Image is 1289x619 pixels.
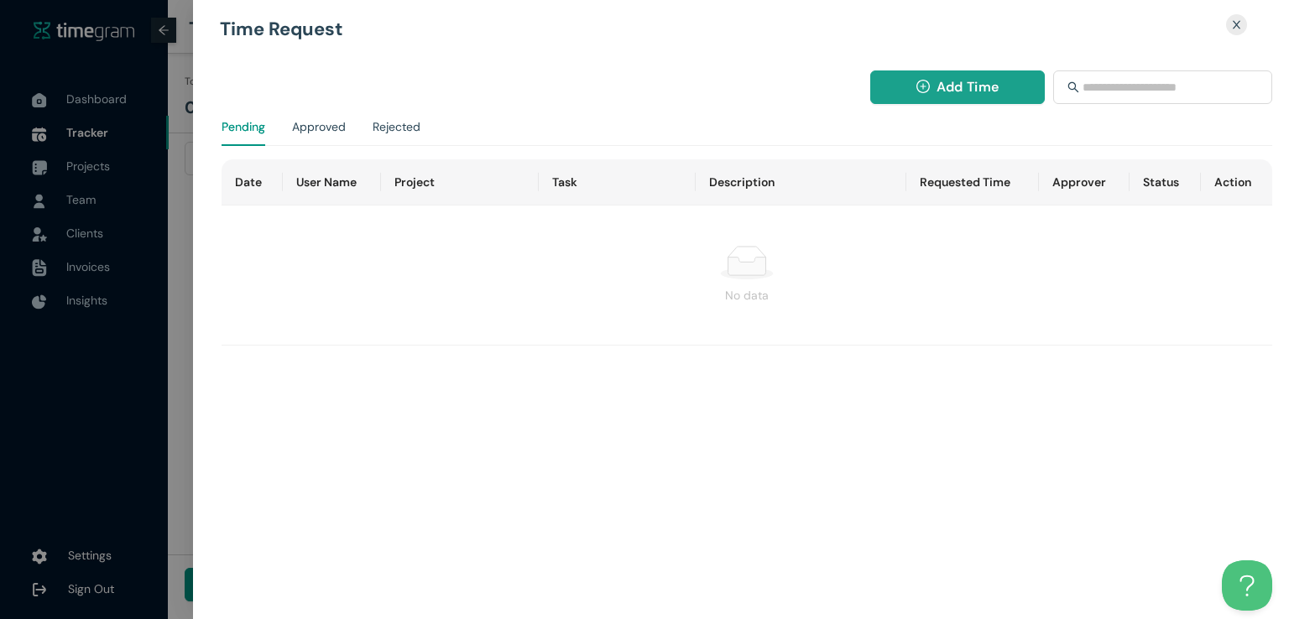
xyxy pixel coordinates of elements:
th: Date [222,159,282,205]
th: Requested Time [906,159,1039,205]
th: User Name [283,159,381,205]
th: Status [1130,159,1201,205]
span: search [1067,81,1079,93]
button: Close [1221,13,1252,36]
th: Approver [1039,159,1130,205]
iframe: Toggle Customer Support [1222,560,1272,611]
div: Rejected [373,117,420,136]
th: Description [696,159,905,205]
div: No data [235,286,1259,304]
span: plus-circle [916,80,930,96]
div: Pending [222,117,265,136]
h1: Time Request [220,20,1088,39]
div: Approved [292,117,346,136]
span: close [1231,19,1242,30]
span: Add Time [937,76,999,97]
th: Project [381,159,539,205]
th: Action [1201,159,1273,205]
button: plus-circleAdd Time [870,70,1046,104]
th: Task [539,159,697,205]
